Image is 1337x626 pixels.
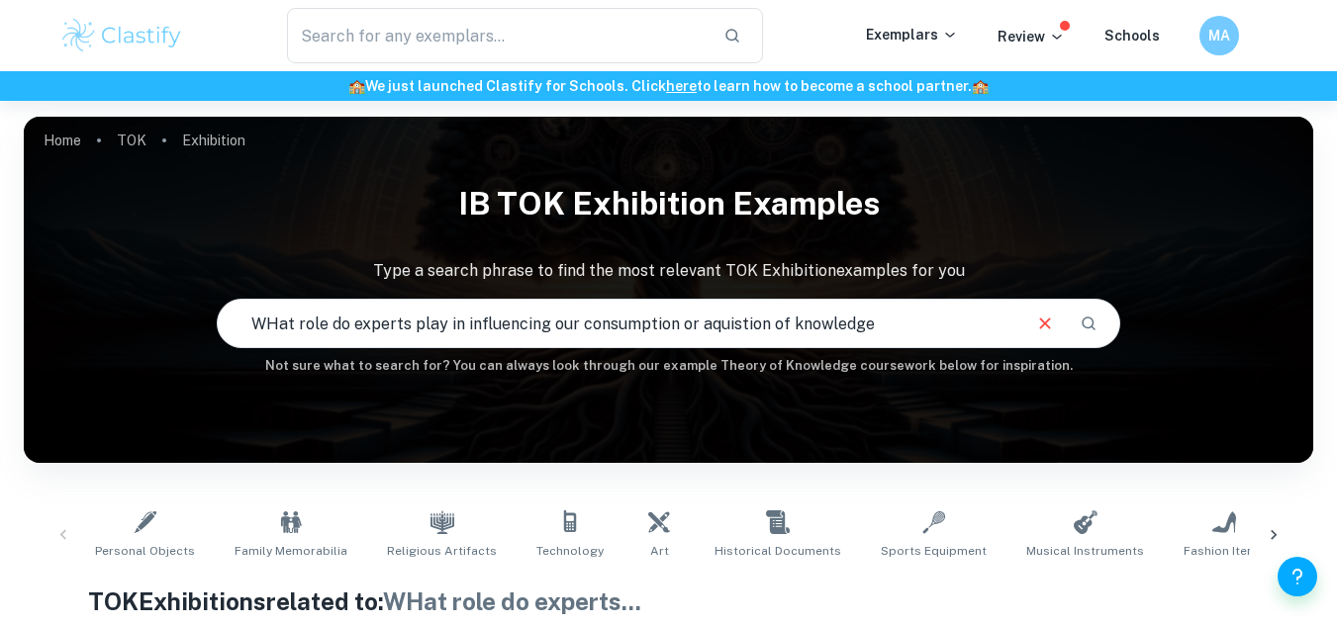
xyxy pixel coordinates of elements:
[881,542,987,560] span: Sports Equipment
[4,75,1333,97] h6: We just launched Clastify for Schools. Click to learn how to become a school partner.
[387,542,497,560] span: Religious Artifacts
[1026,542,1144,560] span: Musical Instruments
[24,259,1313,283] p: Type a search phrase to find the most relevant TOK Exhibition examples for you
[59,16,185,55] img: Clastify logo
[117,127,146,154] a: TOK
[348,78,365,94] span: 🏫
[383,587,641,615] span: WHat role do experts ...
[24,172,1313,235] h1: IB TOK Exhibition examples
[1199,16,1239,55] button: MA
[866,24,958,45] p: Exemplars
[536,542,604,560] span: Technology
[235,542,347,560] span: Family Memorabilia
[1026,305,1064,342] button: Clear
[95,542,195,560] span: Personal Objects
[24,356,1313,376] h6: Not sure what to search for? You can always look through our example Theory of Knowledge coursewo...
[287,8,709,63] input: Search for any exemplars...
[88,583,1249,619] h1: TOK Exhibitions related to:
[650,542,669,560] span: Art
[1104,28,1160,44] a: Schools
[44,127,81,154] a: Home
[1207,25,1230,46] h6: MA
[218,296,1017,351] input: E.g. present and past knowledge, religious objects, Rubik's Cube...
[1184,542,1265,560] span: Fashion Items
[1278,557,1317,596] button: Help and Feedback
[182,130,245,151] p: Exhibition
[972,78,989,94] span: 🏫
[715,542,841,560] span: Historical Documents
[666,78,697,94] a: here
[1072,307,1105,340] button: Search
[998,26,1065,47] p: Review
